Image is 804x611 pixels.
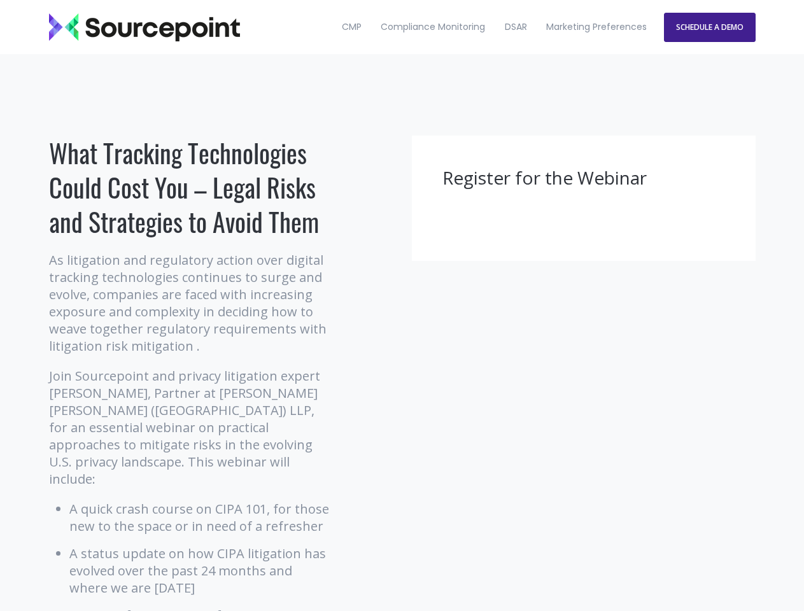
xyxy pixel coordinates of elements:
[49,136,332,239] h1: What Tracking Technologies Could Cost You – Legal Risks and Strategies to Avoid Them
[49,251,332,355] p: As litigation and regulatory action over digital tracking technologies continues to surge and evo...
[49,367,332,488] p: Join Sourcepoint and privacy litigation expert [PERSON_NAME], Partner at [PERSON_NAME] [PERSON_NA...
[69,545,332,596] li: A status update on how CIPA litigation has evolved over the past 24 months and where we are [DATE]
[442,166,725,190] h3: Register for the Webinar
[49,13,240,41] img: Sourcepoint_logo_black_transparent (2)-2
[664,13,756,42] a: SCHEDULE A DEMO
[69,500,332,535] li: A quick crash course on CIPA 101, for those new to the space or in need of a refresher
